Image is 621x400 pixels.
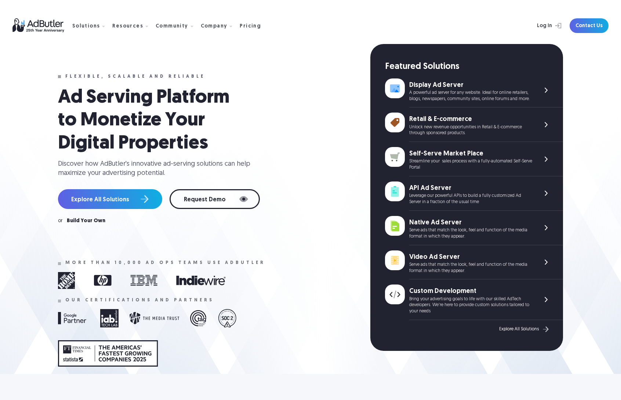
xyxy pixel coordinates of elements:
div: Solutions [72,24,100,29]
h1: Ad Serving Platform to Monetize Your Digital Properties [58,87,249,155]
div: Streamline your sales process with a fully-automated Self-Serve Portal [409,158,532,171]
div: Leverage our powerful APIs to build a fully customized Ad Server in a fraction of the usual time [409,193,532,205]
div: Serve ads that match the look, feel and function of the media format in which they appear. [409,227,532,240]
a: Contact Us [570,18,609,33]
div: More than 10,000 ad ops teams use adbutler [65,260,265,265]
a: Explore All Solutions [499,324,551,334]
div: Flexible, scalable and reliable [65,74,205,79]
a: Native Ad Server Serve ads that match the look, feel and function of the media format in which th... [385,211,563,245]
a: Build Your Own [67,219,105,224]
div: Custom Development [409,287,532,296]
div: Serve ads that match the look, feel and function of the media format in which they appear. [409,262,532,274]
div: Retail & E-commerce [409,115,532,124]
a: Custom Development Bring your advertising goals to life with our skilled AdTech developers. We're... [385,279,563,320]
a: API Ad Server Leverage our powerful APIs to build a fully customized Ad Server in a fraction of t... [385,176,563,211]
a: Retail & E-commerce Unlock new revenue opportunities in Retail & E-commerce through sponsored pro... [385,107,563,142]
div: Unlock new revenue opportunities in Retail & E-commerce through sponsored products. [409,124,532,137]
a: Self-Serve Market Place Streamline your sales process with a fully-automated Self-Serve Portal [385,142,563,176]
div: API Ad Server [409,184,532,193]
a: Request Demo [170,189,260,209]
div: Company [201,24,228,29]
a: Display Ad Server A powerful ad server for any website. Ideal for online retailers, blogs, newspa... [385,73,563,108]
a: Explore All Solutions [58,189,162,209]
a: Log In [517,18,565,33]
div: Display Ad Server [409,81,532,90]
div: Explore All Solutions [499,327,539,332]
div: A powerful ad server for any website. Ideal for online retailers, blogs, newspapers, community si... [409,90,532,102]
div: Our certifications and partners [65,298,214,303]
div: Resources [112,24,143,29]
div: Native Ad Server [409,218,532,227]
div: Pricing [240,24,261,29]
div: Community [156,24,188,29]
div: Featured Solutions [385,61,563,73]
div: Video Ad Server [409,253,532,262]
div: Self-Serve Market Place [409,149,532,158]
a: Pricing [240,22,267,29]
div: Discover how AdButler's innovative ad-serving solutions can help maximize your advertising potent... [58,159,256,178]
a: Video Ad Server Serve ads that match the look, feel and function of the media format in which the... [385,245,563,280]
div: Bring your advertising goals to life with our skilled AdTech developers. We're here to provide cu... [409,296,532,315]
div: or [58,219,62,224]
